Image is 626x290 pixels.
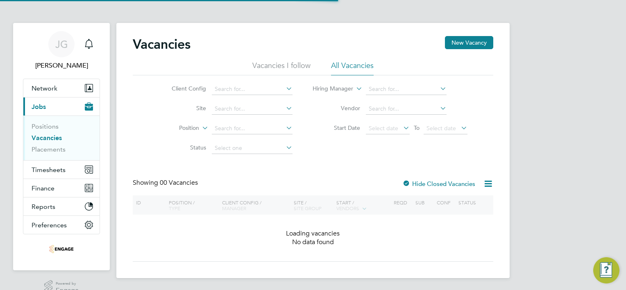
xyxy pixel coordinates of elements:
[23,161,100,179] button: Timesheets
[366,103,447,115] input: Search for...
[369,125,398,132] span: Select date
[212,123,293,134] input: Search for...
[313,104,360,112] label: Vendor
[23,31,100,70] a: JG[PERSON_NAME]
[313,124,360,131] label: Start Date
[32,166,66,174] span: Timesheets
[411,122,422,133] span: To
[23,97,100,116] button: Jobs
[49,242,74,256] img: hamilton-woods-logo-retina.png
[331,61,374,75] li: All Vacancies
[306,85,353,93] label: Hiring Manager
[32,184,54,192] span: Finance
[23,79,100,97] button: Network
[593,257,619,283] button: Engage Resource Center
[152,124,199,132] label: Position
[133,36,191,52] h2: Vacancies
[445,36,493,49] button: New Vacancy
[32,122,59,130] a: Positions
[252,61,311,75] li: Vacancies I follow
[23,179,100,197] button: Finance
[23,116,100,160] div: Jobs
[23,197,100,215] button: Reports
[366,84,447,95] input: Search for...
[212,143,293,154] input: Select one
[159,144,206,151] label: Status
[23,242,100,256] a: Go to home page
[32,134,62,142] a: Vacancies
[212,103,293,115] input: Search for...
[23,216,100,234] button: Preferences
[13,23,110,270] nav: Main navigation
[32,84,57,92] span: Network
[426,125,456,132] span: Select date
[212,84,293,95] input: Search for...
[23,61,100,70] span: Joe Gorman
[133,179,200,187] div: Showing
[32,103,46,111] span: Jobs
[160,179,198,187] span: 00 Vacancies
[32,145,66,153] a: Placements
[32,221,67,229] span: Preferences
[55,39,68,50] span: JG
[159,104,206,112] label: Site
[56,280,79,287] span: Powered by
[159,85,206,92] label: Client Config
[402,180,475,188] label: Hide Closed Vacancies
[32,203,55,211] span: Reports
